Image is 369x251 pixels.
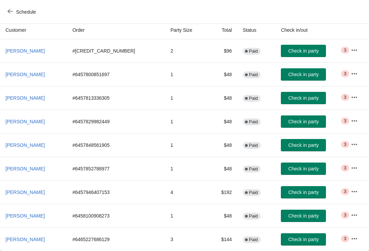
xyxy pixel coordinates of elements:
span: 3 [344,142,346,147]
td: # 6457852788977 [67,157,165,180]
button: Check in party [281,115,326,128]
td: # [CREDIT_CARD_NUMBER] [67,39,165,62]
span: 3 [344,212,346,218]
span: 3 [344,165,346,171]
span: Check in party [288,237,319,242]
span: Check in party [288,119,319,124]
th: Check in/out [275,21,345,39]
td: 1 [165,133,209,157]
td: $48 [208,86,237,110]
td: # 6457946407153 [67,180,165,204]
td: # 6458100908273 [67,204,165,227]
button: Check in party [281,186,326,198]
span: [PERSON_NAME] [5,95,45,101]
span: [PERSON_NAME] [5,142,45,148]
span: Check in party [288,72,319,77]
span: Check in party [288,95,319,101]
span: Paid [249,119,258,125]
span: Paid [249,96,258,101]
td: $48 [208,204,237,227]
td: $144 [208,227,237,251]
span: [PERSON_NAME] [5,119,45,124]
button: Check in party [281,68,326,81]
span: 3 [344,189,346,194]
span: Check in party [288,190,319,195]
button: Check in party [281,139,326,151]
span: 3 [344,118,346,124]
span: [PERSON_NAME] [5,72,45,77]
th: Total [208,21,237,39]
th: Party Size [165,21,209,39]
td: 1 [165,86,209,110]
button: Schedule [3,6,41,18]
td: 1 [165,204,209,227]
td: # 6457829982449 [67,110,165,133]
button: Check in party [281,45,326,57]
td: # 6465227686129 [67,227,165,251]
td: # 6457800851697 [67,62,165,86]
td: # 6457813336305 [67,86,165,110]
span: Check in party [288,48,319,54]
span: 3 [344,71,346,76]
span: Check in party [288,142,319,148]
span: 3 [344,47,346,53]
button: [PERSON_NAME] [3,45,47,57]
span: Paid [249,166,258,172]
button: [PERSON_NAME] [3,210,47,222]
span: [PERSON_NAME] [5,190,45,195]
button: [PERSON_NAME] [3,233,47,246]
td: $48 [208,133,237,157]
span: Paid [249,237,258,242]
button: [PERSON_NAME] [3,115,47,128]
td: 1 [165,110,209,133]
td: $48 [208,157,237,180]
span: [PERSON_NAME] [5,237,45,242]
span: 3 [344,236,346,241]
span: Check in party [288,166,319,171]
span: [PERSON_NAME] [5,213,45,219]
td: $48 [208,110,237,133]
span: Check in party [288,213,319,219]
td: $192 [208,180,237,204]
button: Check in party [281,163,326,175]
td: 1 [165,157,209,180]
button: [PERSON_NAME] [3,68,47,81]
span: Paid [249,213,258,219]
th: Order [67,21,165,39]
button: [PERSON_NAME] [3,186,47,198]
span: 3 [344,95,346,100]
td: $96 [208,39,237,62]
button: Check in party [281,233,326,246]
button: Check in party [281,92,326,104]
span: [PERSON_NAME] [5,48,45,54]
button: Check in party [281,210,326,222]
button: [PERSON_NAME] [3,139,47,151]
th: Status [237,21,276,39]
td: $48 [208,62,237,86]
button: [PERSON_NAME] [3,163,47,175]
span: Paid [249,143,258,148]
span: Paid [249,72,258,78]
td: # 6457848561905 [67,133,165,157]
span: Paid [249,190,258,195]
button: [PERSON_NAME] [3,92,47,104]
td: 4 [165,180,209,204]
td: 3 [165,227,209,251]
td: 1 [165,62,209,86]
span: Schedule [16,9,36,15]
span: [PERSON_NAME] [5,166,45,171]
td: 2 [165,39,209,62]
span: Paid [249,48,258,54]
